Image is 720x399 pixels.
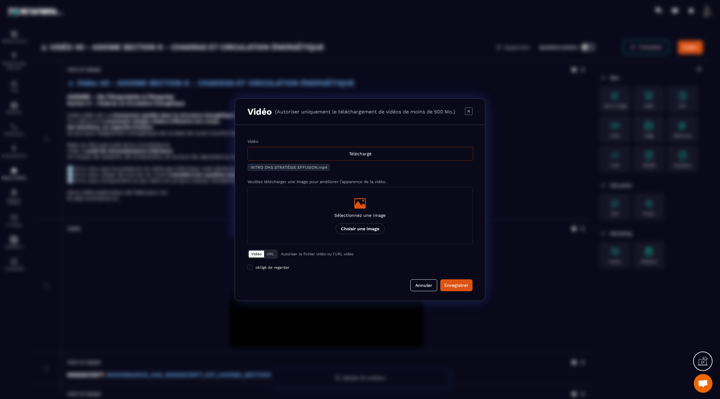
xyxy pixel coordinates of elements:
button: Enregistrer [440,279,472,291]
span: obligé de regarder [256,265,289,270]
p: Choisir une image [336,223,385,234]
h3: Vidéo [247,107,272,117]
label: Vidéo [247,139,258,144]
label: Veuillez télécharger une image pour améliorer l’apparence de la vidéo. [247,179,386,184]
button: URL [264,251,277,257]
button: Annuler [410,279,437,291]
div: Téléchargé [247,147,473,161]
div: Ouvrir le chat [694,374,712,393]
div: Enregistrer [444,282,468,288]
p: (Autoriser uniquement le téléchargement de vidéos de moins de 500 Mo.) [275,109,455,115]
span: INTRO DHS STRATÉGIE EFFUSION.mp4 [251,165,327,170]
p: Sélectionnez une image [334,213,386,218]
p: Autoriser le fichier vidéo ou l'URL vidéo [281,252,353,256]
button: Vidéo [249,251,264,257]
